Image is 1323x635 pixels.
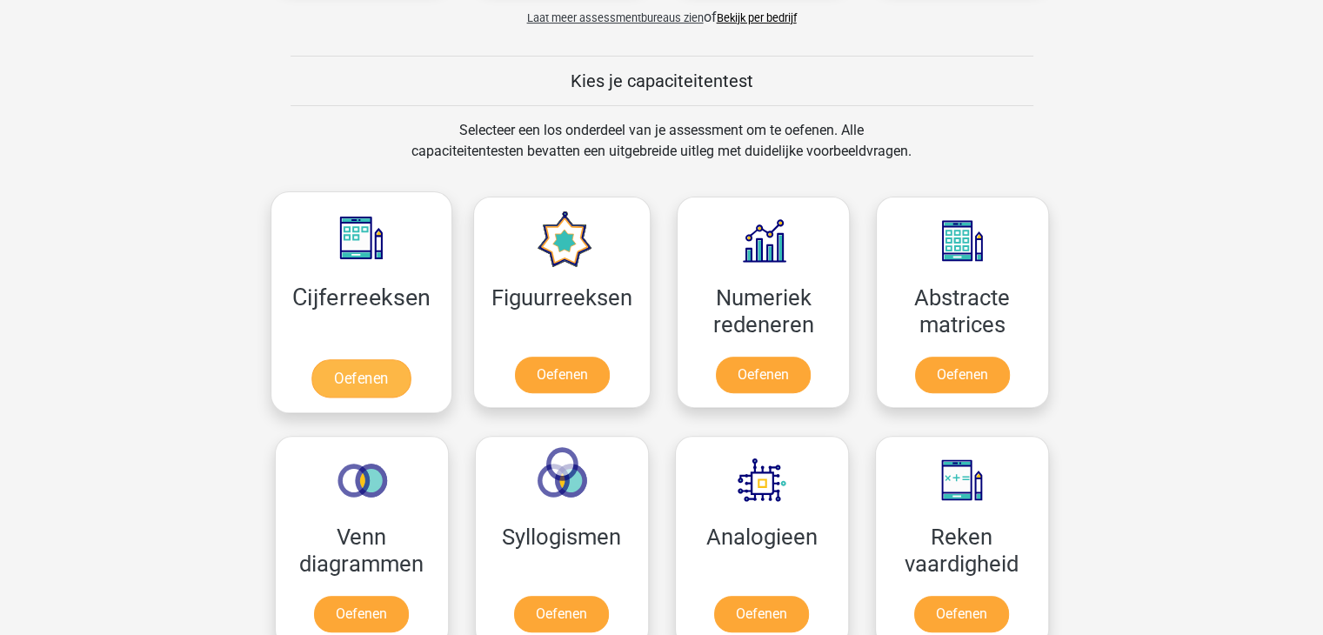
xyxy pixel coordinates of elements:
[514,596,609,632] a: Oefenen
[395,120,928,183] div: Selecteer een los onderdeel van je assessment om te oefenen. Alle capaciteitentesten bevatten een...
[311,359,411,398] a: Oefenen
[291,70,1033,91] h5: Kies je capaciteitentest
[717,11,797,24] a: Bekijk per bedrijf
[515,357,610,393] a: Oefenen
[314,596,409,632] a: Oefenen
[914,596,1009,632] a: Oefenen
[527,11,704,24] span: Laat meer assessmentbureaus zien
[714,596,809,632] a: Oefenen
[716,357,811,393] a: Oefenen
[915,357,1010,393] a: Oefenen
